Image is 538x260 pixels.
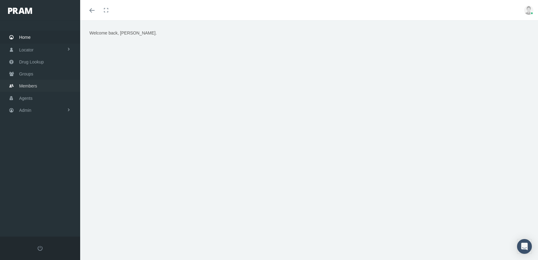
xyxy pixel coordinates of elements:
[89,30,157,35] span: Welcome back, [PERSON_NAME].
[19,104,31,116] span: Admin
[19,92,33,104] span: Agents
[19,31,31,43] span: Home
[8,8,32,14] img: PRAM_20_x_78.png
[19,44,34,56] span: Locator
[19,56,44,68] span: Drug Lookup
[19,68,33,80] span: Groups
[19,80,37,92] span: Members
[524,6,533,15] img: user-placeholder.jpg
[517,239,532,254] div: Open Intercom Messenger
